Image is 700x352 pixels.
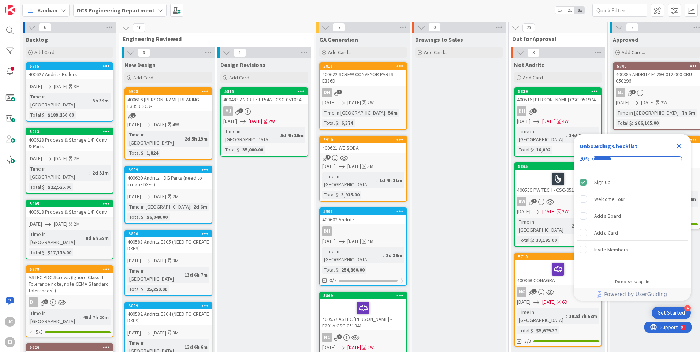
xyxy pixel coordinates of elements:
div: $66,105.00 [633,119,660,127]
div: DH [517,106,526,116]
div: Total $ [29,183,45,191]
div: 5779 [30,267,113,272]
span: 1 [532,108,537,113]
span: : [533,236,534,244]
div: 5740 [617,64,700,69]
div: 3M [172,257,179,265]
div: Close Checklist [673,140,685,152]
span: 1 [44,299,48,304]
span: : [679,109,680,117]
div: 400623 Process & Storage 14" Conv & Parts [26,135,113,151]
span: 5/5 [36,328,43,336]
div: DH [322,226,332,236]
div: Total $ [29,111,45,119]
a: 5865400550 PW TECH - CSC-051813BW[DATE][DATE]2WTime in [GEOGRAPHIC_DATA]:29d 5h 51mTotal $:33,195.00 [514,162,602,247]
div: 400613 Process & Storage 14" Conv [26,207,113,217]
span: Engineering Reviewed [123,35,305,42]
div: 400516 [PERSON_NAME] CSC-051974 [515,95,601,104]
div: 6D [562,298,567,306]
div: 5869400557 ASTEC [PERSON_NAME] - E201A CSC-051941 [320,292,406,330]
div: 5909400620 Andritz HDG Parts (need to create DXFs) [125,166,212,189]
div: 33,195.00 [534,236,559,244]
a: 5779ASTEC PDC Screws (Ignore Class II Tolerance note, note CEMA Standard tolerances) (DHTime in [... [26,265,113,337]
div: Checklist items [574,171,691,274]
div: 254,860.00 [339,266,366,274]
div: 5815 [224,89,308,94]
div: Welcome Tour is incomplete. [577,191,688,207]
div: 3M [367,162,373,170]
input: Quick Filter... [592,4,647,17]
span: [DATE] [322,99,336,106]
a: 5915400627 Andritz Rollers[DATE][DATE]3MTime in [GEOGRAPHIC_DATA]:3h 39mTotal $:$189,150.00 [26,62,113,122]
div: 5911 [323,64,406,69]
div: MJ [614,88,700,97]
div: Total $ [223,146,239,154]
div: ASTEC PDC Screws (Ignore Class II Tolerance note, note CEMA Standard tolerances) ( [26,273,113,295]
span: [DATE] [517,117,530,125]
div: Time in [GEOGRAPHIC_DATA] [29,230,83,246]
div: 5626 [30,345,113,350]
div: $17,115.00 [46,248,73,256]
span: 5 [532,199,537,203]
span: Powered by UserGuiding [604,290,667,299]
div: $22,525.00 [46,183,73,191]
div: 5779 [26,266,113,273]
span: : [533,326,534,334]
span: [DATE] [347,162,361,170]
div: 5905 [26,201,113,207]
span: 2 [532,289,537,294]
span: [DATE] [616,99,629,106]
div: Add a Board [594,211,621,220]
span: : [182,343,183,351]
span: : [278,131,279,139]
div: Invite Members [594,245,628,254]
div: MJ [221,106,308,116]
div: Add a Card is incomplete. [577,225,688,241]
div: 3M [172,329,179,337]
div: 400557 ASTEC [PERSON_NAME] - E201A CSC-051941 [320,299,406,330]
div: Time in [GEOGRAPHIC_DATA] [29,309,80,325]
span: : [45,111,46,119]
span: Support [15,1,33,10]
span: : [45,248,46,256]
div: Time in [GEOGRAPHIC_DATA] [517,218,569,234]
span: 2x [565,7,575,14]
a: Powered by UserGuiding [577,288,687,301]
div: 5740 [614,63,700,70]
span: 1 [131,113,136,118]
div: 2W [562,208,569,216]
div: Open Get Started checklist, remaining modules: 4 [652,307,691,319]
div: 1,824 [145,149,160,157]
div: 400368 CONAGRA [515,260,601,285]
div: BW [515,197,601,206]
div: 5869 [320,292,406,299]
div: 25,250.00 [145,285,169,293]
div: 5865400550 PW TECH - CSC-051813 [515,163,601,195]
div: 5910400621 WE SODA [320,136,406,153]
div: 5889 [129,303,212,308]
span: : [338,119,339,127]
div: 5890400583 Andritz E305 (NEED TO CREATE DXFS) [125,231,212,253]
div: 2M [74,220,80,228]
div: Footer [574,288,691,301]
div: 5890 [129,231,212,236]
div: 5909 [129,167,212,172]
div: $6,040.00 [145,213,170,221]
span: 3x [575,7,585,14]
div: Time in [GEOGRAPHIC_DATA] [127,267,182,283]
span: [DATE] [223,117,237,125]
a: 5913400623 Process & Storage 14" Conv & Parts[DATE][DATE]2MTime in [GEOGRAPHIC_DATA]:2d 51mTotal ... [26,128,113,194]
span: [DATE] [127,329,141,337]
div: 2W [367,344,374,351]
div: 5865 [515,163,601,170]
div: Time in [GEOGRAPHIC_DATA] [322,172,376,188]
div: Total $ [127,213,144,221]
div: 5839400516 [PERSON_NAME] CSC-051974 [515,88,601,104]
div: 5901 [320,208,406,215]
div: NC [517,287,526,297]
a: 5911400622 SCREW CONVEYOR PARTS E336DDH[DATE][DATE]2WTime in [GEOGRAPHIC_DATA]:56mTotal $:6,374 [319,62,407,130]
span: [DATE] [54,83,67,90]
div: Total $ [127,149,144,157]
div: 9d 6h 58m [84,234,111,242]
div: 20% [580,156,589,162]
